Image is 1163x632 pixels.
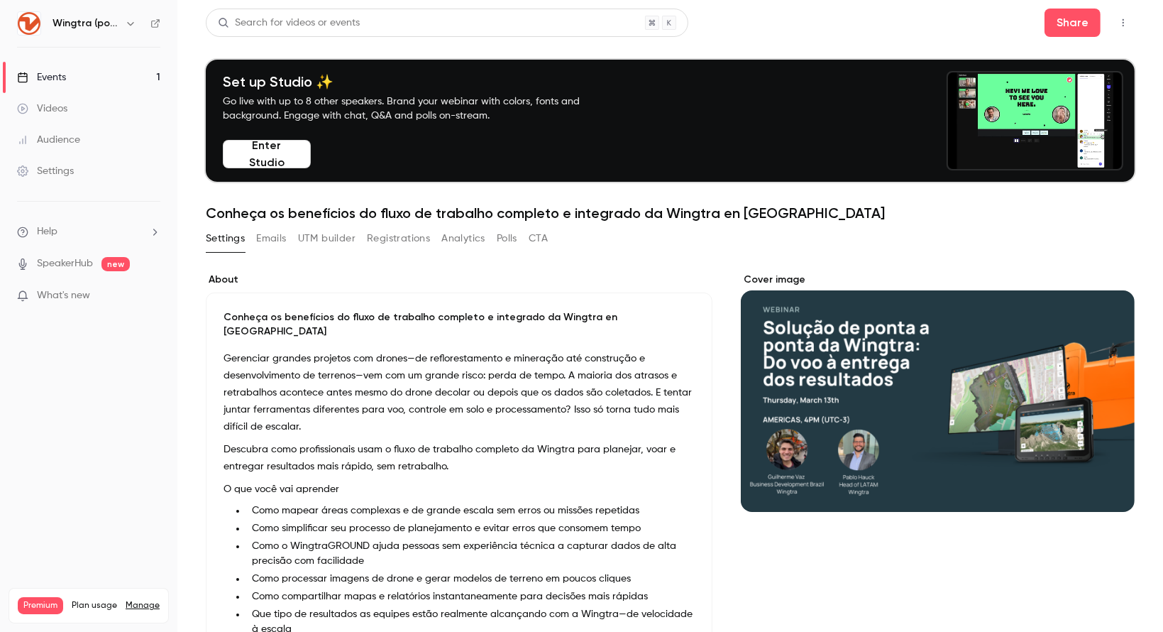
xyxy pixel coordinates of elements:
[17,70,66,85] div: Events
[37,256,93,271] a: SpeakerHub
[223,140,311,168] button: Enter Studio
[143,290,160,303] iframe: Noticeable Trigger
[224,441,695,475] p: Descubra como profissionais usam o fluxo de trabalho completo da Wingtra para planejar, voar e en...
[1045,9,1101,37] button: Share
[17,102,67,116] div: Videos
[223,73,613,90] h4: Set up Studio ✨
[17,133,80,147] div: Audience
[224,481,695,498] p: O que você vai aprender
[17,164,74,178] div: Settings
[223,94,613,123] p: Go live with up to 8 other speakers. Brand your webinar with colors, fonts and background. Engage...
[224,310,695,339] p: Conheça os benefícios do fluxo de trabalho completo e integrado da Wingtra en [GEOGRAPHIC_DATA]
[529,227,548,250] button: CTA
[18,597,63,614] span: Premium
[126,600,160,611] a: Manage
[367,227,430,250] button: Registrations
[53,16,119,31] h6: Wingtra (português)
[741,273,1135,512] section: Cover image
[246,589,695,604] li: Como compartilhar mapas e relatórios instantaneamente para decisões mais rápidas
[246,539,695,569] li: Como o WingtraGROUND ajuda pessoas sem experiência técnica a capturar dados de alta precisão com ...
[497,227,517,250] button: Polls
[441,227,485,250] button: Analytics
[246,503,695,518] li: Como mapear áreas complexas e de grande escala sem erros ou missões repetidas
[206,273,712,287] label: About
[72,600,117,611] span: Plan usage
[246,572,695,587] li: Como processar imagens de drone e gerar modelos de terreno em poucos cliques
[206,227,245,250] button: Settings
[741,273,1135,287] label: Cover image
[206,205,1135,222] h1: Conheça os benefícios do fluxo de trabalho completo e integrado da Wingtra en [GEOGRAPHIC_DATA]
[37,288,90,303] span: What's new
[101,257,130,271] span: new
[17,224,160,239] li: help-dropdown-opener
[218,16,360,31] div: Search for videos or events
[298,227,355,250] button: UTM builder
[37,224,57,239] span: Help
[256,227,286,250] button: Emails
[246,521,695,536] li: Como simplificar seu processo de planejamento e evitar erros que consomem tempo
[224,350,695,435] p: Gerenciar grandes projetos com drones—de reflorestamento e mineração até construção e desenvolvim...
[18,12,40,35] img: Wingtra (português)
